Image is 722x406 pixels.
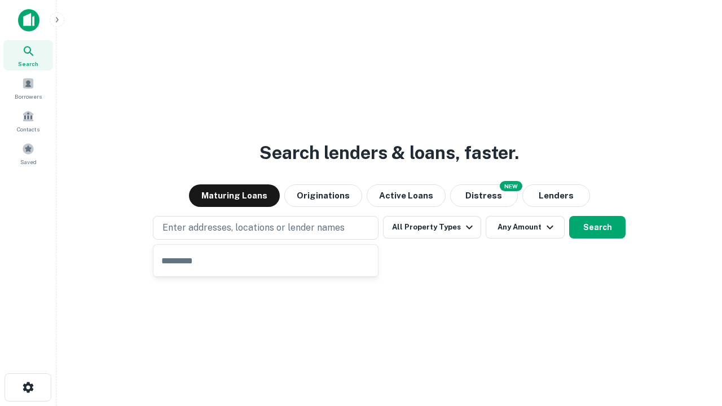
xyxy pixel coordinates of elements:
div: NEW [500,181,522,191]
button: Lenders [522,184,590,207]
button: Search [569,216,626,239]
button: Active Loans [367,184,446,207]
button: Any Amount [486,216,565,239]
button: Originations [284,184,362,207]
iframe: Chat Widget [666,316,722,370]
button: All Property Types [383,216,481,239]
button: Enter addresses, locations or lender names [153,216,378,240]
a: Saved [3,138,53,169]
span: Contacts [17,125,39,134]
span: Saved [20,157,37,166]
img: capitalize-icon.png [18,9,39,32]
span: Search [18,59,38,68]
button: Search distressed loans with lien and other non-mortgage details. [450,184,518,207]
a: Search [3,40,53,70]
p: Enter addresses, locations or lender names [162,221,345,235]
span: Borrowers [15,92,42,101]
a: Borrowers [3,73,53,103]
h3: Search lenders & loans, faster. [259,139,519,166]
button: Maturing Loans [189,184,280,207]
a: Contacts [3,105,53,136]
